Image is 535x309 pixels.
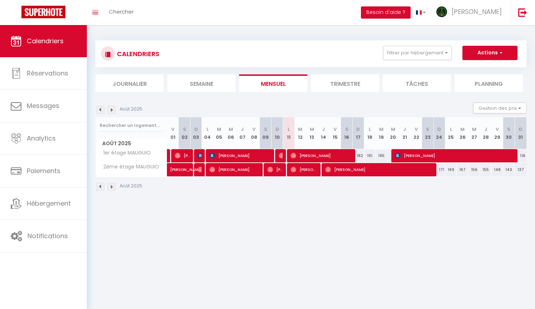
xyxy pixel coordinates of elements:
th: 16 [341,117,352,149]
img: ... [436,6,447,17]
th: 31 [515,117,526,149]
abbr: M [391,126,395,133]
span: Analytics [27,134,56,143]
abbr: M [379,126,383,133]
abbr: D [194,126,198,133]
abbr: J [403,126,406,133]
div: 155 [480,163,491,176]
abbr: L [369,126,371,133]
th: 04 [202,117,213,149]
abbr: M [217,126,221,133]
abbr: V [333,126,337,133]
span: [PERSON_NAME] [291,163,317,176]
th: 23 [422,117,434,149]
th: 26 [457,117,468,149]
img: logout [518,8,527,17]
div: 116 [515,149,526,162]
span: Messages [27,101,59,110]
th: 20 [387,117,399,149]
th: 14 [318,117,329,149]
th: 17 [352,117,364,149]
abbr: V [415,126,418,133]
th: 22 [410,117,422,149]
th: 09 [260,117,271,149]
span: 1er étage MAUGUIO [97,149,153,157]
span: Hébergement [27,199,71,208]
th: 21 [399,117,410,149]
button: Actions [462,46,517,60]
span: Notifications [28,231,68,240]
span: Août 2025 [96,138,167,149]
th: 25 [445,117,457,149]
span: [PERSON_NAME] [325,163,432,176]
th: 12 [294,117,306,149]
th: 07 [237,117,248,149]
div: 169 [445,163,457,176]
span: [PERSON_NAME] [291,149,352,162]
abbr: J [241,126,244,133]
abbr: V [171,126,174,133]
th: 08 [248,117,259,149]
abbr: D [356,126,360,133]
span: [PERSON_NAME] [209,163,259,176]
th: 11 [283,117,294,149]
li: Tâches [383,74,451,92]
th: 15 [329,117,341,149]
th: 19 [376,117,387,149]
abbr: D [437,126,441,133]
abbr: M [310,126,314,133]
abbr: D [519,126,522,133]
abbr: L [450,126,452,133]
th: 24 [434,117,445,149]
button: Filtrer par hébergement [383,46,452,60]
th: 29 [491,117,503,149]
abbr: S [507,126,510,133]
span: [PERSON_NAME] [175,149,190,162]
th: 27 [468,117,480,149]
div: 182 [352,149,364,162]
span: [PERSON_NAME] [198,163,202,176]
button: Gestion des prix [473,103,526,113]
li: Journalier [95,74,164,92]
li: Mensuel [239,74,307,92]
th: 30 [503,117,515,149]
th: 13 [306,117,318,149]
abbr: S [345,126,348,133]
li: Semaine [167,74,236,92]
th: 05 [213,117,225,149]
th: 03 [190,117,202,149]
span: Réservations [27,69,68,78]
img: Super Booking [21,6,65,18]
abbr: L [207,126,209,133]
div: 148 [491,163,503,176]
th: 18 [364,117,376,149]
h3: CALENDRIERS [115,46,159,62]
abbr: S [183,126,186,133]
th: 10 [271,117,283,149]
span: [PERSON_NAME] [209,149,271,162]
span: [PERSON_NAME] [452,7,502,16]
abbr: L [288,126,290,133]
span: Chercher [109,8,134,15]
abbr: M [472,126,476,133]
span: [PERSON_NAME] [395,149,513,162]
div: 167 [457,163,468,176]
span: 2ème étage MAUGUIO [97,163,161,171]
abbr: J [484,126,487,133]
input: Rechercher un logement... [100,119,163,132]
span: [PERSON_NAME] [198,149,202,162]
span: [PERSON_NAME] [170,159,203,173]
th: 01 [167,117,179,149]
button: Besoin d'aide ? [361,6,411,19]
div: 137 [515,163,526,176]
div: 156 [468,163,480,176]
li: Planning [455,74,523,92]
abbr: M [229,126,233,133]
abbr: V [252,126,256,133]
span: Paiements [27,166,60,175]
abbr: M [460,126,465,133]
abbr: S [426,126,429,133]
abbr: J [322,126,325,133]
abbr: V [496,126,499,133]
div: 195 [376,149,387,162]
